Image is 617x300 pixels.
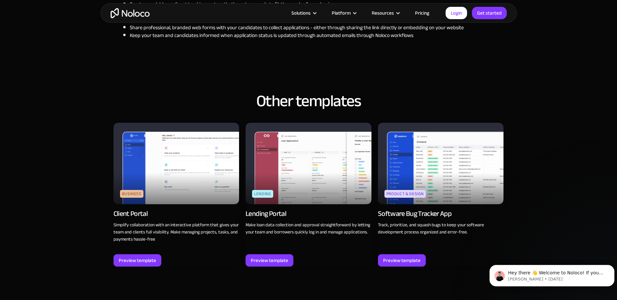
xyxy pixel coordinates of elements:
div: Preview template [383,256,421,265]
div: Software Bug Tracker App [378,209,451,218]
a: Pricing [407,9,437,17]
iframe: Intercom notifications message [487,251,617,297]
a: home [111,8,150,18]
div: Preview template [251,256,288,265]
li: Keep your team and candidates informed when application status is updated through automated email... [130,31,499,39]
a: Login [446,7,467,19]
div: Platform [324,9,364,17]
div: Preview template [119,256,156,265]
a: LendingLending PortalMake loan data collection and approval straightforward by letting your team ... [246,123,371,267]
div: Product & Design [384,190,426,198]
p: Make loan data collection and approval straightforward by letting your team and borrowers quickly... [246,221,371,236]
h4: Other templates [107,92,510,110]
a: Get started [472,7,507,19]
div: Lending [252,190,273,198]
li: Share professional, branded web forms with your candidates to collect applications - either throu... [130,24,499,31]
div: Resources [372,9,394,17]
div: Client Portal [114,209,148,218]
div: Platform [332,9,351,17]
p: Track, prioritize, and squash bugs to keep your software development process organized and error-... [378,221,504,236]
div: Business [120,190,143,198]
div: Solutions [283,9,324,17]
div: Solutions [291,9,311,17]
a: BusinessClient PortalSimplify collaboration with an interactive platform that gives your team and... [114,123,239,267]
div: Lending Portal [246,209,286,218]
a: Product & DesignSoftware Bug Tracker AppTrack, prioritize, and squash bugs to keep your software ... [378,123,504,267]
div: Resources [364,9,407,17]
p: Simplify collaboration with an interactive platform that gives your team and clients full visibil... [114,221,239,243]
